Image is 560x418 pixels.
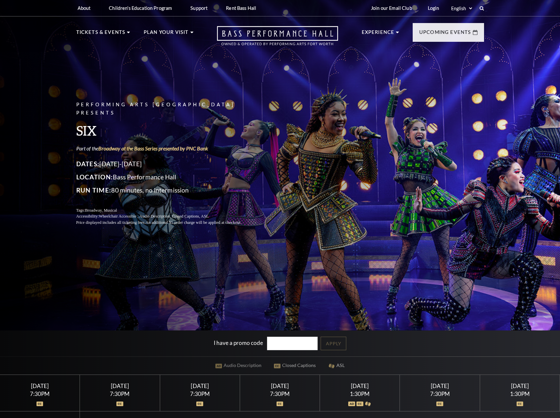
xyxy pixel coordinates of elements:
[365,402,372,406] img: icon_asla.svg
[8,391,72,397] div: 7:30PM
[37,402,43,406] img: icon_oc.svg
[168,391,232,397] div: 7:30PM
[76,173,113,181] span: Location:
[85,208,117,213] span: Broadway, Musical
[168,382,232,389] div: [DATE]
[76,160,100,168] span: Dates:
[76,101,257,117] p: Performing Arts [GEOGRAPHIC_DATA] Presents
[356,402,363,406] img: icon_oc.svg
[362,28,395,40] p: Experience
[109,5,172,11] p: Children's Education Program
[190,5,207,11] p: Support
[116,402,123,406] img: icon_oc.svg
[76,145,257,152] p: Part of the
[76,172,257,182] p: Bass Performance Hall
[328,391,392,397] div: 1:30PM
[328,382,392,389] div: [DATE]
[76,220,257,226] p: Price displayed includes all ticketing fees.
[76,28,126,40] p: Tickets & Events
[145,220,241,225] span: An additional $5 order charge will be applied at checkout.
[408,391,472,397] div: 7:30PM
[196,402,203,406] img: icon_oc.svg
[488,382,552,389] div: [DATE]
[348,402,355,406] img: icon_ad.svg
[144,28,189,40] p: Plan Your Visit
[419,28,471,40] p: Upcoming Events
[76,207,257,214] p: Tags:
[436,402,443,406] img: icon_oc.svg
[277,402,283,406] img: icon_oc.svg
[517,402,523,406] img: icon_oc.svg
[450,5,473,12] select: Select:
[76,185,257,196] p: 80 minutes, no intermission
[76,213,257,220] p: Accessibility:
[88,391,152,397] div: 7:30PM
[76,122,257,139] h3: SIX
[408,382,472,389] div: [DATE]
[88,382,152,389] div: [DATE]
[99,214,208,219] span: Wheelchair Accessible , Audio Description, Closed Captions, ASL
[78,5,91,11] p: About
[248,391,312,397] div: 7:30PM
[76,159,257,169] p: [DATE]-[DATE]
[248,382,312,389] div: [DATE]
[8,382,72,389] div: [DATE]
[226,5,256,11] p: Rent Bass Hall
[488,391,552,397] div: 1:30PM
[76,186,111,194] span: Run Time:
[214,339,263,346] label: I have a promo code
[98,145,208,151] a: Broadway at the Bass Series presented by PNC Bank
